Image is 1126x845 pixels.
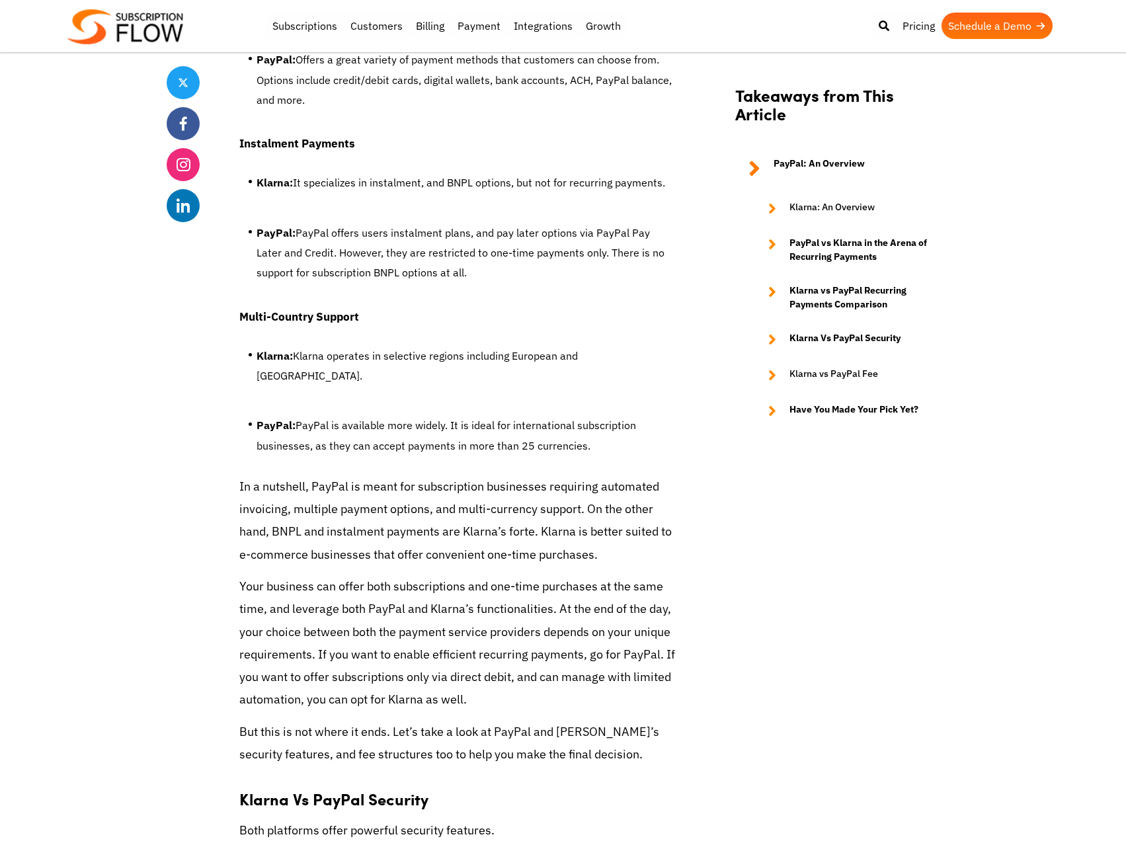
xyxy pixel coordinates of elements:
[239,819,676,842] p: Both platforms offer powerful security features.
[257,226,296,239] strong: PayPal:
[451,13,507,39] a: Payment
[257,173,676,199] li: It specializes in instalment, and BNPL options, but not for recurring payments.
[755,331,947,347] a: Klarna Vs PayPal Security
[735,85,947,137] h2: Takeaways from This Article
[239,136,355,151] strong: Instalment Payments
[789,284,947,311] strong: Klarna vs PayPal Recurring Payments Comparison
[257,349,293,362] strong: Klarna:
[257,50,676,116] li: Offers a great variety of payment methods that customers can choose from. Options include credit/...
[266,13,344,39] a: Subscriptions
[239,721,676,766] p: But this is not where it ends. Let’s take a look at PayPal and [PERSON_NAME]’s security features,...
[755,367,947,383] a: Klarna vs PayPal Fee
[755,284,947,311] a: Klarna vs PayPal Recurring Payments Comparison
[755,403,947,419] a: Have You Made Your Pick Yet?
[239,787,428,810] strong: Klarna Vs PayPal Security
[789,403,918,419] strong: Have You Made Your Pick Yet?
[755,236,947,264] a: PayPal vs Klarna in the Arena of Recurring Payments
[67,9,183,44] img: Subscriptionflow
[239,475,676,566] p: In a nutshell, PayPal is meant for subscription businesses requiring automated invoicing, multipl...
[789,236,947,264] strong: PayPal vs Klarna in the Arena of Recurring Payments
[257,419,296,432] strong: PayPal:
[239,575,676,711] p: Your business can offer both subscriptions and one-time purchases at the same time, and leverage ...
[579,13,627,39] a: Growth
[257,346,676,393] li: Klarna operates in selective regions including European and [GEOGRAPHIC_DATA].
[942,13,1053,39] a: Schedule a Demo
[239,309,359,324] strong: Multi-Country Support
[257,415,676,462] li: PayPal is available more widely. It is ideal for international subscription businesses, as they c...
[344,13,409,39] a: Customers
[896,13,942,39] a: Pricing
[257,53,296,66] strong: PayPal:
[755,200,947,216] a: Klarna: An Overview
[507,13,579,39] a: Integrations
[409,13,451,39] a: Billing
[735,157,947,181] a: PayPal: An Overview
[774,157,865,181] strong: PayPal: An Overview
[789,331,901,347] strong: Klarna Vs PayPal Security
[257,223,676,290] li: PayPal offers users instalment plans, and pay later options via PayPal Pay Later and Credit. Howe...
[257,176,293,189] strong: Klarna:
